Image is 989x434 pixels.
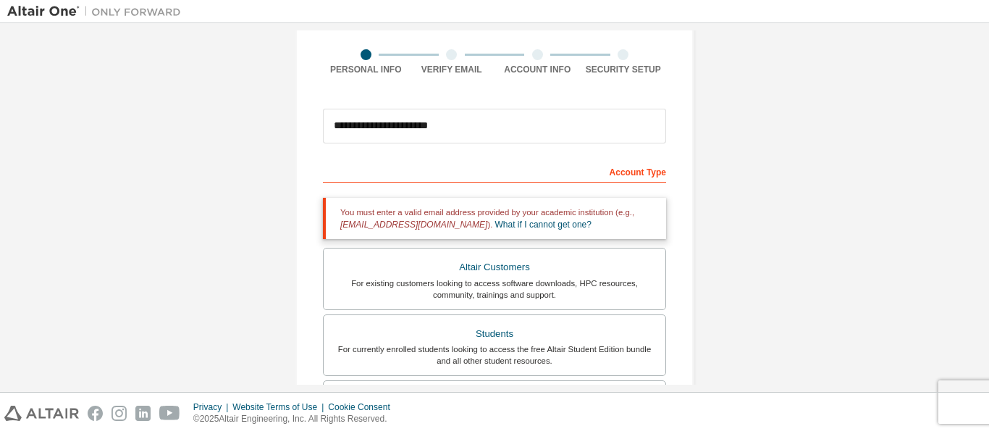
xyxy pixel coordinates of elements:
[494,64,581,75] div: Account Info
[581,64,667,75] div: Security Setup
[7,4,188,19] img: Altair One
[111,406,127,421] img: instagram.svg
[88,406,103,421] img: facebook.svg
[332,277,657,301] div: For existing customers looking to access software downloads, HPC resources, community, trainings ...
[232,401,328,413] div: Website Terms of Use
[332,343,657,367] div: For currently enrolled students looking to access the free Altair Student Edition bundle and all ...
[332,257,657,277] div: Altair Customers
[332,324,657,344] div: Students
[323,198,666,239] div: You must enter a valid email address provided by your academic institution (e.g., ).
[4,406,79,421] img: altair_logo.svg
[193,413,399,425] p: © 2025 Altair Engineering, Inc. All Rights Reserved.
[193,401,232,413] div: Privacy
[495,220,592,230] a: What if I cannot get one?
[135,406,151,421] img: linkedin.svg
[340,220,487,230] span: [EMAIL_ADDRESS][DOMAIN_NAME]
[409,64,495,75] div: Verify Email
[159,406,180,421] img: youtube.svg
[323,64,409,75] div: Personal Info
[328,401,398,413] div: Cookie Consent
[323,159,666,183] div: Account Type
